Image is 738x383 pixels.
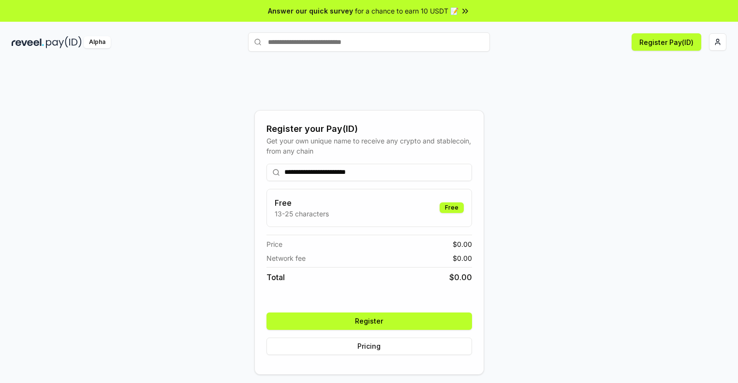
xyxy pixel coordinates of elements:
[449,271,472,283] span: $ 0.00
[453,253,472,263] span: $ 0.00
[266,122,472,136] div: Register your Pay(ID)
[440,202,464,213] div: Free
[632,33,701,51] button: Register Pay(ID)
[266,253,306,263] span: Network fee
[266,338,472,355] button: Pricing
[84,36,111,48] div: Alpha
[275,197,329,209] h3: Free
[266,271,285,283] span: Total
[266,239,282,249] span: Price
[46,36,82,48] img: pay_id
[266,136,472,156] div: Get your own unique name to receive any crypto and stablecoin, from any chain
[275,209,329,219] p: 13-25 characters
[268,6,353,16] span: Answer our quick survey
[355,6,458,16] span: for a chance to earn 10 USDT 📝
[266,312,472,330] button: Register
[453,239,472,249] span: $ 0.00
[12,36,44,48] img: reveel_dark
